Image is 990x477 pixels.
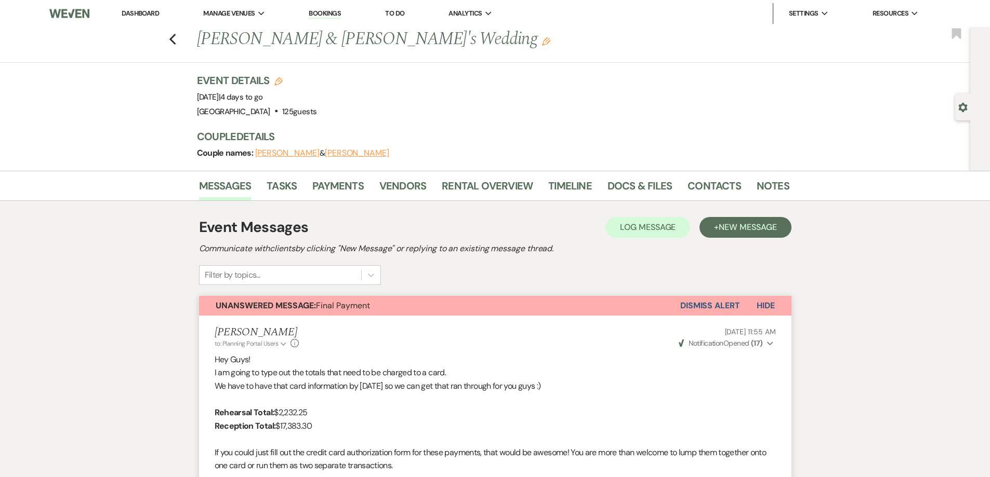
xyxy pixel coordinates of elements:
[689,338,723,348] span: Notification
[215,366,776,379] p: I am going to type out the totals that need to be charged to a card.
[255,149,320,157] button: [PERSON_NAME]
[215,407,274,418] strong: Rehearsal Total:
[216,300,370,311] span: Final Payment
[215,326,299,339] h5: [PERSON_NAME]
[677,338,775,349] button: NotificationOpened (17)
[757,300,775,311] span: Hide
[442,178,533,200] a: Rental Overview
[215,353,776,366] p: Hey Guys!
[199,296,680,316] button: Unanswered Message:Final Payment
[197,27,663,52] h1: [PERSON_NAME] & [PERSON_NAME]'s Wedding
[215,419,776,433] p: $17,383.30
[873,8,908,19] span: Resources
[757,178,789,200] a: Notes
[215,339,279,348] span: to: Planning Portal Users
[203,8,255,19] span: Manage Venues
[751,338,763,348] strong: ( 17 )
[282,106,316,117] span: 125 guests
[215,446,776,472] p: If you could just fill out the credit card authorization form for these payments, that would be a...
[197,147,255,158] span: Couple names:
[789,8,819,19] span: Settings
[325,149,389,157] button: [PERSON_NAME]
[620,222,676,233] span: Log Message
[197,129,779,144] h3: Couple Details
[679,338,763,348] span: Opened
[255,148,389,158] span: &
[725,327,776,336] span: [DATE] 11:55 AM
[608,178,672,200] a: Docs & Files
[197,106,270,117] span: [GEOGRAPHIC_DATA]
[199,178,252,200] a: Messages
[197,73,317,88] h3: Event Details
[199,242,791,255] h2: Communicate with clients by clicking "New Message" or replying to an existing message thread.
[448,8,482,19] span: Analytics
[385,9,404,18] a: To Do
[312,178,364,200] a: Payments
[215,339,288,348] button: to: Planning Portal Users
[197,92,263,102] span: [DATE]
[216,300,316,311] strong: Unanswered Message:
[215,420,276,431] strong: Reception Total:
[205,269,260,281] div: Filter by topics...
[605,217,690,238] button: Log Message
[719,222,776,233] span: New Message
[958,102,968,112] button: Open lead details
[309,9,341,19] a: Bookings
[215,379,776,393] p: We have to have that card information by [DATE] so we can get that ran through for you guys :)
[267,178,297,200] a: Tasks
[122,9,159,18] a: Dashboard
[219,92,263,102] span: |
[680,296,740,316] button: Dismiss Alert
[379,178,426,200] a: Vendors
[199,216,309,238] h1: Event Messages
[740,296,791,316] button: Hide
[542,36,550,46] button: Edit
[49,3,89,24] img: Weven Logo
[688,178,741,200] a: Contacts
[220,92,262,102] span: 4 days to go
[548,178,592,200] a: Timeline
[699,217,791,238] button: +New Message
[215,406,776,419] p: $2,232.25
